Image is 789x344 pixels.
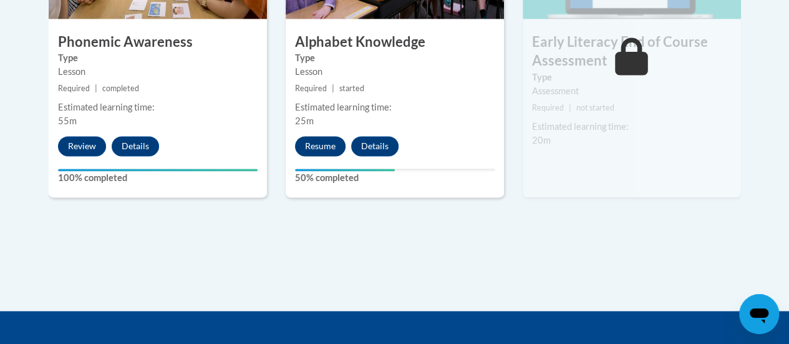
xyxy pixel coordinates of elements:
div: Lesson [58,65,258,79]
div: Estimated learning time: [532,120,732,134]
span: | [95,84,97,93]
span: | [332,84,334,93]
label: Type [295,51,495,65]
button: Details [112,136,159,156]
span: Required [58,84,90,93]
span: completed [102,84,139,93]
label: Type [532,71,732,84]
h3: Early Literacy End of Course Assessment [523,32,741,71]
div: Estimated learning time: [295,101,495,114]
span: 25m [295,115,314,126]
span: not started [576,103,614,112]
span: started [339,84,364,93]
div: Your progress [58,169,258,171]
label: Type [58,51,258,65]
button: Review [58,136,106,156]
h3: Alphabet Knowledge [286,32,504,52]
span: Required [295,84,327,93]
span: 55m [58,115,77,126]
span: Required [532,103,564,112]
span: | [569,103,571,112]
div: Estimated learning time: [58,101,258,114]
label: 50% completed [295,171,495,185]
button: Details [351,136,399,156]
span: 20m [532,135,551,145]
iframe: Button to launch messaging window [739,294,779,334]
h3: Phonemic Awareness [49,32,267,52]
button: Resume [295,136,346,156]
div: Your progress [295,169,395,171]
label: 100% completed [58,171,258,185]
div: Assessment [532,84,732,98]
div: Lesson [295,65,495,79]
